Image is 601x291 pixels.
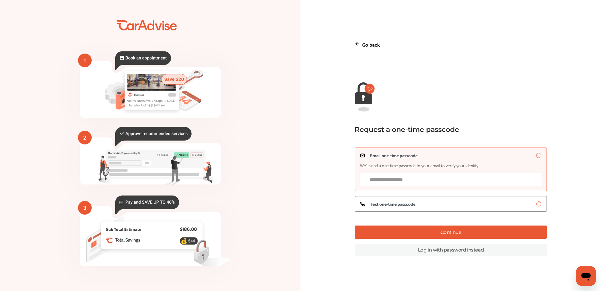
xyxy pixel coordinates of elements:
[355,226,547,239] button: Continue
[360,163,479,168] span: We’ll send a one-time passcode to your email to verify your identity.
[360,153,365,158] img: icon_email.a11c3263.svg
[181,237,187,244] text: 💰
[362,40,380,49] p: Go back
[360,173,542,186] input: Email one-time passcodeWe’ll send a one-time passcode to your email to verify your identity.
[370,201,415,206] span: Text one-time passcode
[370,153,418,158] span: Email one-time passcode
[355,82,375,112] img: magic-link-lock-error.9d88b03f.svg
[360,201,365,206] img: icon_phone.e7b63c2d.svg
[536,153,541,158] input: Email one-time passcodeWe’ll send a one-time passcode to your email to verify your identity.
[576,266,596,286] iframe: Button to launch messaging window
[355,244,547,256] a: Log in with password instead
[355,125,537,134] div: Request a one-time passcode
[536,201,541,206] input: Text one-time passcode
